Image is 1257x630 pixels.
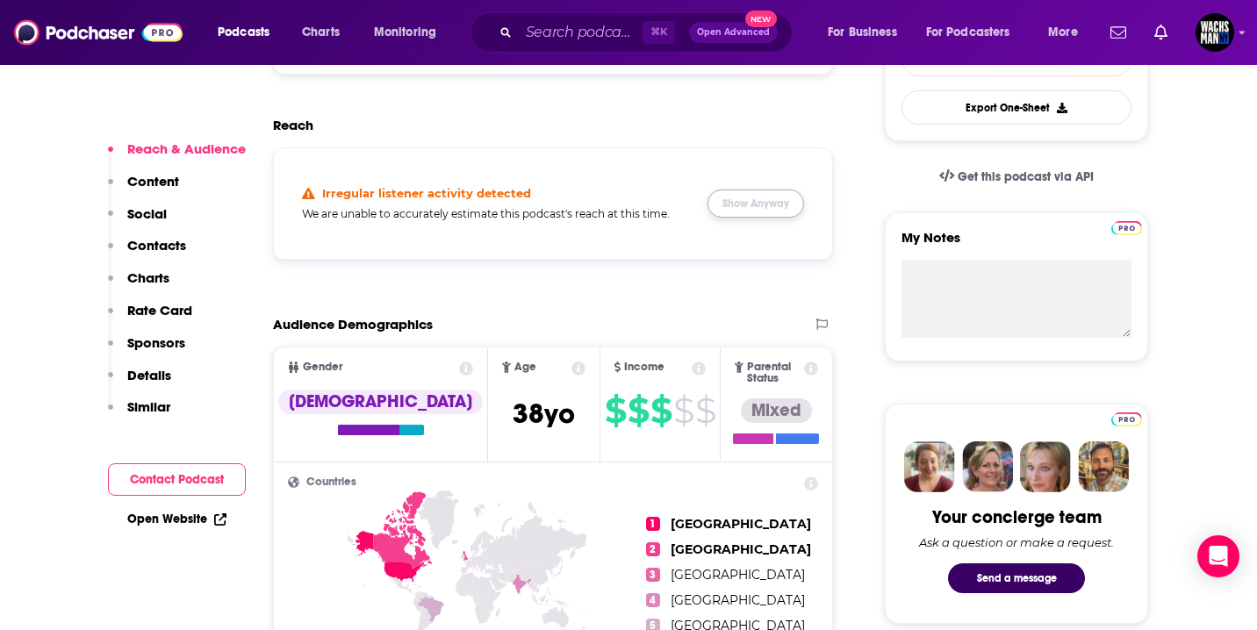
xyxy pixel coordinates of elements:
input: Search podcasts, credits, & more... [519,18,643,47]
div: Search podcasts, credits, & more... [487,12,809,53]
button: open menu [815,18,919,47]
span: Income [624,362,664,373]
button: Export One-Sheet [901,90,1131,125]
span: $ [695,397,715,425]
span: For Podcasters [926,20,1010,45]
span: ⌘ K [643,21,675,44]
button: open menu [1036,18,1100,47]
p: Similar [127,398,170,415]
img: Podchaser Pro [1111,412,1142,426]
button: Content [108,173,179,205]
button: open menu [915,18,1036,47]
span: Countries [306,476,356,488]
button: Show Anyway [708,190,804,218]
a: Open Website [127,512,226,526]
span: Get this podcast via API [958,169,1094,184]
div: Mixed [741,398,812,423]
span: 4 [646,593,660,607]
span: [GEOGRAPHIC_DATA] [671,541,811,557]
img: Podchaser - Follow, Share and Rate Podcasts [14,16,183,49]
img: Sydney Profile [904,441,955,492]
a: Get this podcast via API [925,155,1108,198]
button: Details [108,367,171,399]
label: My Notes [901,229,1131,260]
img: Podchaser Pro [1111,221,1142,235]
span: Gender [303,362,342,373]
span: [GEOGRAPHIC_DATA] [671,567,805,583]
h4: Irregular listener activity detected [322,186,531,200]
div: Your concierge team [932,506,1102,528]
div: Ask a question or make a request. [919,535,1114,549]
span: Podcasts [218,20,269,45]
span: $ [673,397,693,425]
img: Jon Profile [1078,441,1129,492]
button: Contacts [108,237,186,269]
a: Pro website [1111,218,1142,235]
p: Details [127,367,171,383]
a: Show notifications dropdown [1147,18,1174,47]
a: Show notifications dropdown [1103,18,1133,47]
button: Show profile menu [1196,13,1234,52]
span: [GEOGRAPHIC_DATA] [671,516,811,532]
span: Open Advanced [697,28,770,37]
h2: Reach [273,117,313,133]
span: [GEOGRAPHIC_DATA] [671,592,805,608]
button: Contact Podcast [108,463,246,496]
img: Jules Profile [1020,441,1071,492]
span: 1 [646,517,660,531]
span: 2 [646,542,660,556]
img: User Profile [1196,13,1234,52]
a: Pro website [1111,410,1142,426]
button: Social [108,205,167,238]
p: Content [127,173,179,190]
div: [DEMOGRAPHIC_DATA] [278,390,483,414]
button: Reach & Audience [108,140,246,173]
span: Logged in as WachsmanNY [1196,13,1234,52]
button: Rate Card [108,302,192,334]
button: Open AdvancedNew [689,22,778,43]
span: 38 yo [513,397,575,431]
span: For Business [828,20,897,45]
span: New [745,11,777,27]
button: Similar [108,398,170,431]
p: Reach & Audience [127,140,246,157]
span: More [1048,20,1078,45]
button: Send a message [948,563,1085,593]
span: Parental Status [747,362,801,384]
button: open menu [205,18,292,47]
span: 3 [646,568,660,582]
span: Monitoring [374,20,436,45]
span: $ [650,397,672,425]
button: open menu [362,18,459,47]
a: Charts [291,18,350,47]
p: Sponsors [127,334,185,351]
span: Charts [302,20,340,45]
p: Rate Card [127,302,192,319]
div: Open Intercom Messenger [1197,535,1239,577]
p: Social [127,205,167,222]
p: Contacts [127,237,186,254]
span: Age [514,362,536,373]
h2: Audience Demographics [273,316,433,333]
h5: We are unable to accurately estimate this podcast's reach at this time. [302,207,693,220]
span: $ [628,397,649,425]
button: Charts [108,269,169,302]
button: Sponsors [108,334,185,367]
span: $ [605,397,626,425]
img: Barbara Profile [962,441,1013,492]
p: Charts [127,269,169,286]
